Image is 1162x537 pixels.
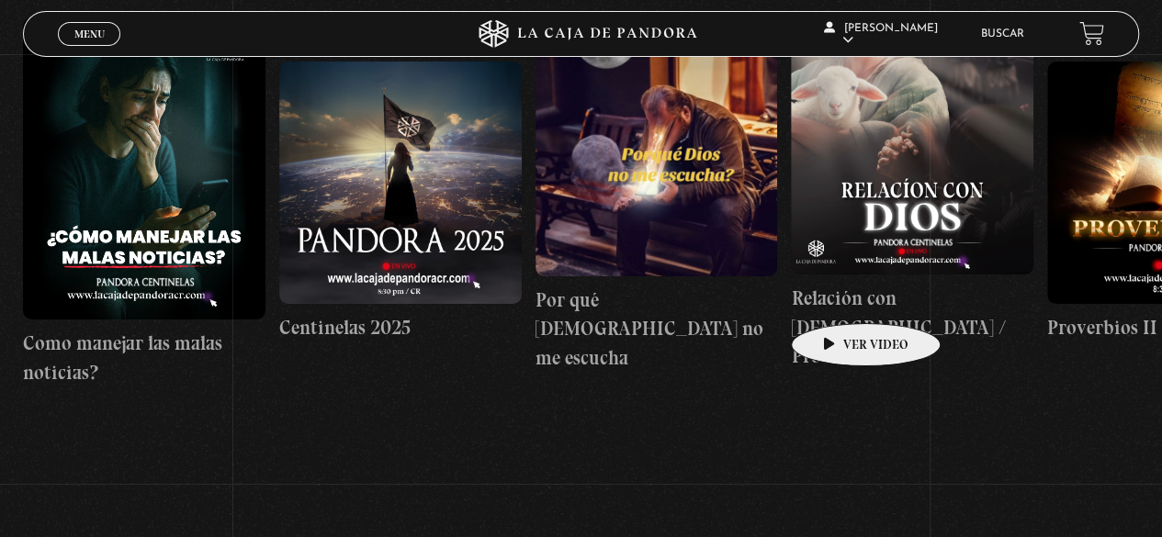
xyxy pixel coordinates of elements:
span: Menu [74,28,105,39]
h4: Como manejar las malas noticias? [23,329,265,386]
span: Cerrar [68,43,111,56]
h4: Centinelas 2025 [279,313,522,342]
span: [PERSON_NAME] [824,23,938,46]
h4: Relación con [DEMOGRAPHIC_DATA] / Proverbio I [791,284,1033,371]
a: Buscar [981,28,1024,39]
h4: Por qué [DEMOGRAPHIC_DATA] no me escucha [536,285,778,373]
a: View your shopping cart [1079,21,1104,46]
